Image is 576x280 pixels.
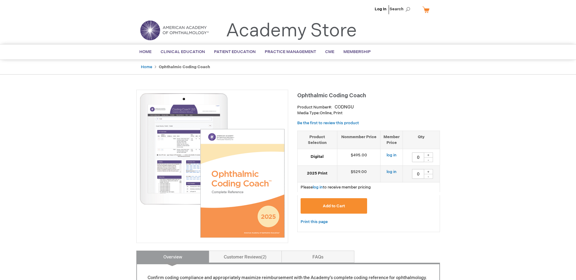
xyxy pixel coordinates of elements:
a: FAQs [281,251,354,263]
div: - [424,174,433,179]
span: Membership [343,49,371,54]
a: Academy Store [226,20,357,42]
span: Please to receive member pricing [301,185,371,190]
div: + [424,169,433,174]
a: Home [141,65,152,69]
a: log in [387,153,397,158]
div: - [424,157,433,162]
a: Print this page [301,218,328,226]
span: CME [325,49,334,54]
a: log in [313,185,323,190]
strong: Product Number [297,105,332,110]
div: + [424,152,433,158]
a: log in [387,169,397,174]
td: $529.00 [337,166,380,182]
button: Add to Cart [301,198,367,214]
span: Clinical Education [161,49,205,54]
th: Qty [403,131,440,149]
th: Product Selection [298,131,337,149]
input: Qty [412,169,424,179]
span: Ophthalmic Coding Coach [297,92,366,99]
span: 2 [261,255,267,260]
a: Overview [136,251,209,263]
input: Qty [412,152,424,162]
strong: Media Type: [297,111,320,115]
img: Ophthalmic Coding Coach [140,93,285,238]
strong: Digital [301,154,334,160]
a: Log In [375,7,387,12]
span: Patient Education [214,49,256,54]
span: Add to Cart [323,204,345,208]
div: CODNGU [335,104,354,110]
th: Member Price [380,131,403,149]
span: Search [390,3,413,15]
p: Online, Print [297,110,440,116]
strong: Ophthalmic Coding Coach [159,65,210,69]
th: Nonmember Price [337,131,380,149]
span: Home [139,49,152,54]
span: Practice Management [265,49,316,54]
a: Be the first to review this product [297,121,359,125]
td: $495.00 [337,149,380,166]
a: Customer Reviews2 [209,251,282,263]
strong: 2025 Print [301,171,334,176]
